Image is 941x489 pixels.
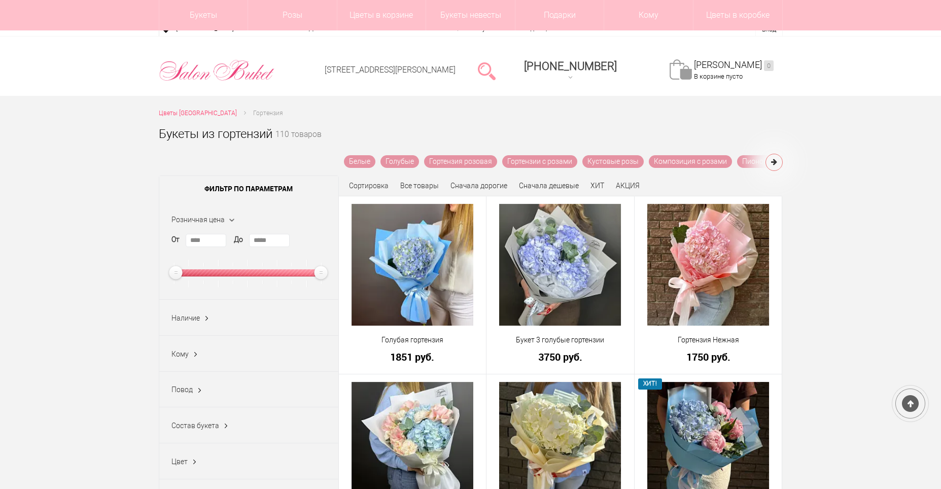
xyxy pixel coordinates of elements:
a: 1851 руб. [345,352,480,362]
span: Цветы [GEOGRAPHIC_DATA] [159,110,237,117]
a: АКЦИЯ [616,182,640,190]
a: 1750 руб. [641,352,776,362]
ins: 0 [764,60,774,71]
img: Букет 3 голубые гортензии [499,204,621,326]
a: Композиция с розами [649,155,732,168]
span: Фильтр по параметрам [159,176,338,201]
a: Голубые [380,155,419,168]
h1: Букеты из гортензий [159,125,272,143]
span: Повод [171,386,193,394]
span: Розничная цена [171,216,225,224]
a: [STREET_ADDRESS][PERSON_NAME] [325,65,456,75]
a: Сначала дешевые [519,182,579,190]
span: Гортензия [253,110,283,117]
a: Букет 3 голубые гортензии [493,335,628,345]
a: Сначала дорогие [450,182,507,190]
a: [PERSON_NAME] [694,59,774,71]
span: В корзине пусто [694,73,743,80]
span: Сортировка [349,182,389,190]
a: Голубая гортензия [345,335,480,345]
a: [PHONE_NUMBER] [518,56,623,85]
a: Белые [344,155,375,168]
label: От [171,234,180,245]
img: Гортензия Нежная [647,204,769,326]
a: Гортензии с розами [502,155,577,168]
a: Цветы [GEOGRAPHIC_DATA] [159,108,237,119]
img: Голубая гортензия [352,204,473,326]
a: Все товары [400,182,439,190]
span: ХИТ! [638,378,662,389]
a: Пионовидная роза [737,155,810,168]
a: Гортензия розовая [424,155,497,168]
span: Наличие [171,314,200,322]
img: Цветы Нижний Новгород [159,57,275,84]
small: 110 товаров [275,131,322,155]
a: ХИТ [590,182,604,190]
a: Кустовые розы [582,155,644,168]
a: Гортензия Нежная [641,335,776,345]
span: Кому [171,350,189,358]
span: Состав букета [171,422,219,430]
span: Цвет [171,458,188,466]
a: 3750 руб. [493,352,628,362]
label: До [234,234,243,245]
span: [PHONE_NUMBER] [524,60,617,73]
